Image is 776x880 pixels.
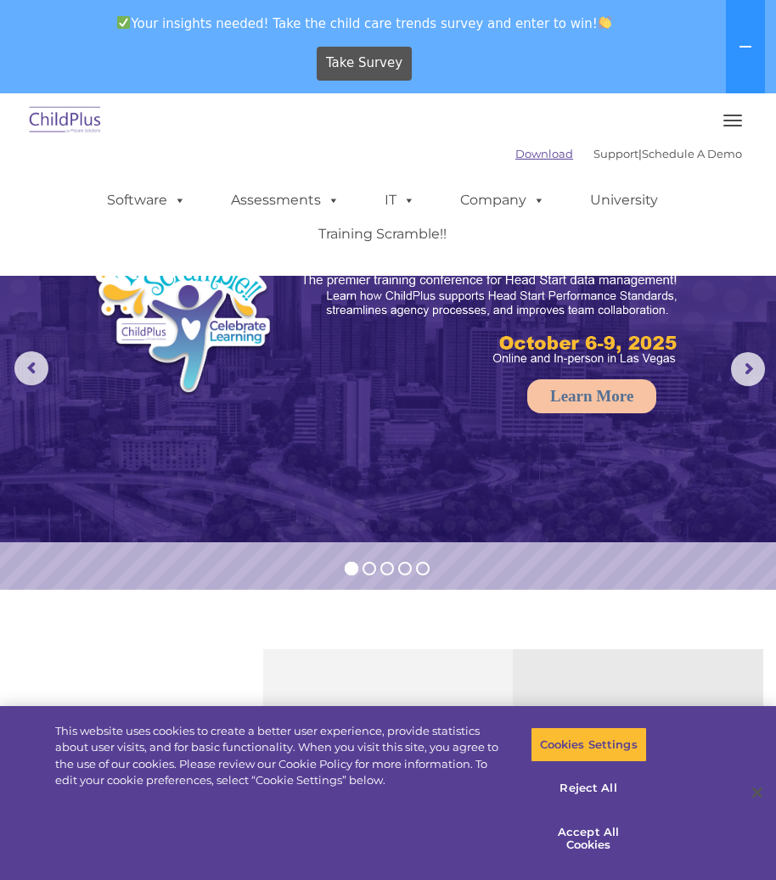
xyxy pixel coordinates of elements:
button: Close [739,774,776,811]
a: Support [593,147,638,160]
div: This website uses cookies to create a better user experience, provide statistics about user visit... [55,723,507,789]
span: Take Survey [326,48,402,78]
img: 👏 [599,16,611,29]
span: Your insights needed! Take the child care trends survey and enter to win! [7,7,723,40]
button: Cookies Settings [531,727,647,763]
a: Take Survey [317,47,413,81]
a: Assessments [214,183,357,217]
a: Software [90,183,203,217]
a: Training Scramble!! [301,217,464,251]
a: Schedule A Demo [642,147,742,160]
a: Company [443,183,562,217]
img: ChildPlus by Procare Solutions [25,101,105,141]
button: Reject All [531,771,647,806]
a: Learn More [527,379,656,413]
a: Download [515,147,573,160]
a: IT [368,183,432,217]
button: Accept All Cookies [531,815,647,863]
font: | [515,147,742,160]
a: University [573,183,675,217]
img: ✅ [117,16,130,29]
